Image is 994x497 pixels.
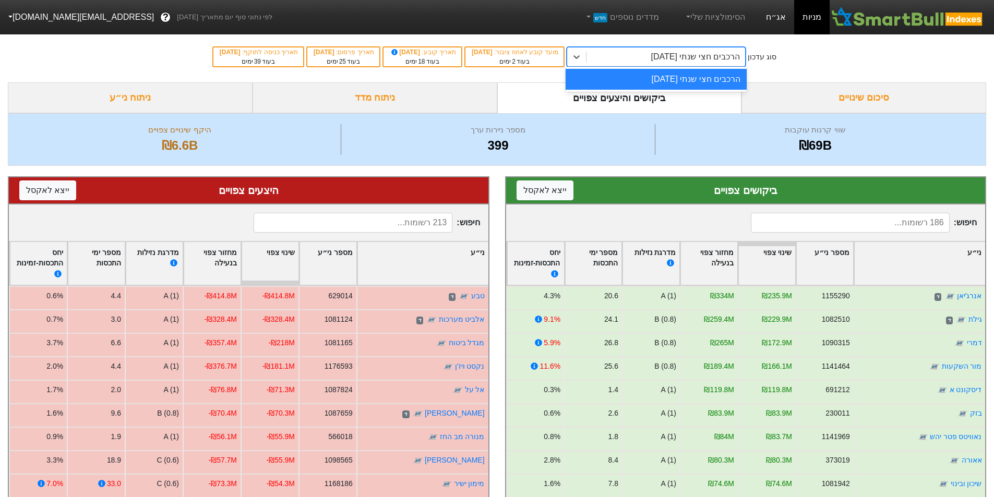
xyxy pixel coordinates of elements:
div: ניתוח ני״ע [8,82,253,113]
div: היקף שינויים צפויים [21,124,338,136]
div: C (0.6) [157,478,179,489]
div: 33.0 [107,478,121,489]
div: סוג עדכון [748,52,776,63]
div: A (1) [164,314,179,325]
div: ₪84M [714,431,734,442]
a: גילת [968,315,981,323]
span: 18 [418,58,425,65]
div: ניתוח מדד [253,82,497,113]
div: שווי קרנות עוקבות [658,124,973,136]
div: 1098565 [325,455,353,466]
div: -₪328.4M [205,314,237,325]
div: Toggle SortBy [184,242,241,285]
div: 0.9% [46,431,63,442]
div: A (1) [164,361,179,372]
div: 0.8% [544,431,560,442]
div: בעוד ימים [389,57,456,66]
div: Toggle SortBy [680,242,737,285]
div: ₪265M [710,337,734,348]
div: ₪69B [658,136,973,155]
div: 0.6% [544,408,560,419]
img: tase link [917,432,928,443]
a: מנורה מב החז [440,432,485,441]
div: 2.8% [544,455,560,466]
div: 3.0 [111,314,121,325]
div: A (1) [661,408,676,419]
div: ₪119.8M [704,384,734,395]
span: ד [945,317,952,325]
div: 1082510 [821,314,849,325]
div: 3.3% [46,455,63,466]
div: ₪189.4M [704,361,734,372]
div: -₪76.8M [209,384,237,395]
div: מועד קובע לאחוז ציבור : [471,47,558,57]
div: Toggle SortBy [126,242,183,285]
div: 1141969 [821,431,849,442]
div: A (1) [661,478,676,489]
div: 373019 [825,455,849,466]
div: 629014 [328,290,352,301]
div: ₪229.9M [762,314,792,325]
div: 566018 [328,431,352,442]
div: ₪83.7M [766,431,792,442]
div: 1.8 [608,431,618,442]
img: tase link [944,292,955,302]
div: ₪172.9M [762,337,792,348]
div: 9.6 [111,408,121,419]
div: Toggle SortBy [738,242,795,285]
span: ד [416,317,423,325]
img: tase link [413,456,423,466]
div: -₪71.3M [267,384,295,395]
div: 9.1% [544,314,560,325]
img: tase link [452,385,463,396]
div: 399 [344,136,652,155]
div: -₪357.4M [205,337,237,348]
div: 20.6 [604,290,618,301]
div: ₪74.6M [708,478,734,489]
span: ? [163,10,169,25]
div: B (0.8) [654,337,676,348]
div: -₪328.4M [262,314,295,325]
div: A (1) [164,290,179,301]
div: -₪70.3M [267,408,295,419]
div: Toggle SortBy [300,242,356,285]
img: tase link [428,432,438,443]
div: -₪376.7M [205,361,237,372]
div: -₪181.1M [262,361,295,372]
div: 7.8 [608,478,618,489]
div: 1087824 [325,384,353,395]
a: [PERSON_NAME] [425,456,484,464]
div: 1.6% [544,478,560,489]
div: הרכבים חצי שנתי [DATE] [651,51,740,63]
div: -₪70.4M [209,408,237,419]
a: הסימולציות שלי [680,7,750,28]
div: 2.0% [46,361,63,372]
div: A (1) [661,290,676,301]
div: 1141464 [821,361,849,372]
a: מגדל ביטוח [449,338,485,347]
div: 1.7% [46,384,63,395]
a: דמרי [966,338,981,347]
img: tase link [459,292,469,302]
div: 24.1 [604,314,618,325]
div: Toggle SortBy [565,242,622,285]
img: tase link [956,315,966,325]
div: 2.0 [111,384,121,395]
div: יחס התכסות-זמינות [511,247,560,280]
span: [DATE] [390,49,422,56]
div: ביקושים צפויים [517,183,975,198]
div: Toggle SortBy [507,242,564,285]
img: tase link [937,385,948,396]
div: תאריך קובע : [389,47,456,57]
div: 0.7% [46,314,63,325]
a: בזק [969,409,981,417]
div: Toggle SortBy [854,242,985,285]
a: אלביט מערכות [439,315,485,323]
a: נאוויטס פטר יהש [929,432,981,441]
div: 1.6% [46,408,63,419]
div: 1087659 [325,408,353,419]
span: ד [934,293,941,301]
div: -₪414.8M [262,290,295,301]
div: -₪218M [268,337,294,348]
div: הרכבים חצי שנתי [DATE] [566,69,747,90]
